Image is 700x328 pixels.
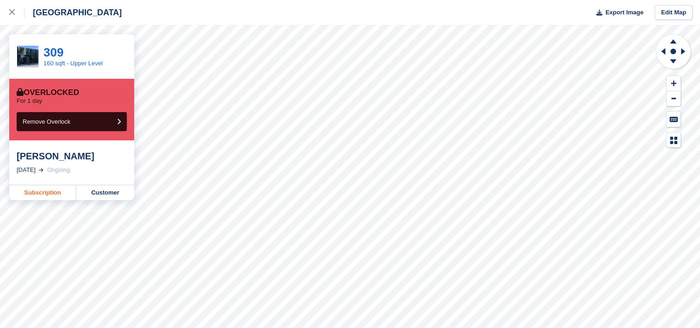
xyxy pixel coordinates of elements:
button: Keyboard Shortcuts [667,112,681,127]
div: [PERSON_NAME] [17,151,127,162]
button: Map Legend [667,132,681,148]
div: Overlocked [17,88,79,97]
button: Zoom Out [667,91,681,107]
p: For 1 day [17,97,42,105]
button: Export Image [591,5,644,20]
button: Remove Overlock [17,112,127,131]
span: Remove Overlock [23,118,70,125]
a: Edit Map [655,5,693,20]
a: Customer [76,185,134,200]
a: 160 sqft - Upper Level [43,60,103,67]
div: [DATE] [17,165,36,175]
img: SQ%20Upper%20Big%20Bull%20Self%20Storage%20Highbridge%20burnham%20on%20sea%20Cheapest%20storage%2... [17,46,38,67]
a: Subscription [9,185,76,200]
button: Zoom In [667,76,681,91]
div: Ongoing [47,165,70,175]
img: arrow-right-light-icn-cde0832a797a2874e46488d9cf13f60e5c3a73dbe684e267c42b8395dfbc2abf.svg [39,168,43,172]
span: Export Image [605,8,643,17]
a: 309 [43,45,63,59]
div: [GEOGRAPHIC_DATA] [25,7,122,18]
